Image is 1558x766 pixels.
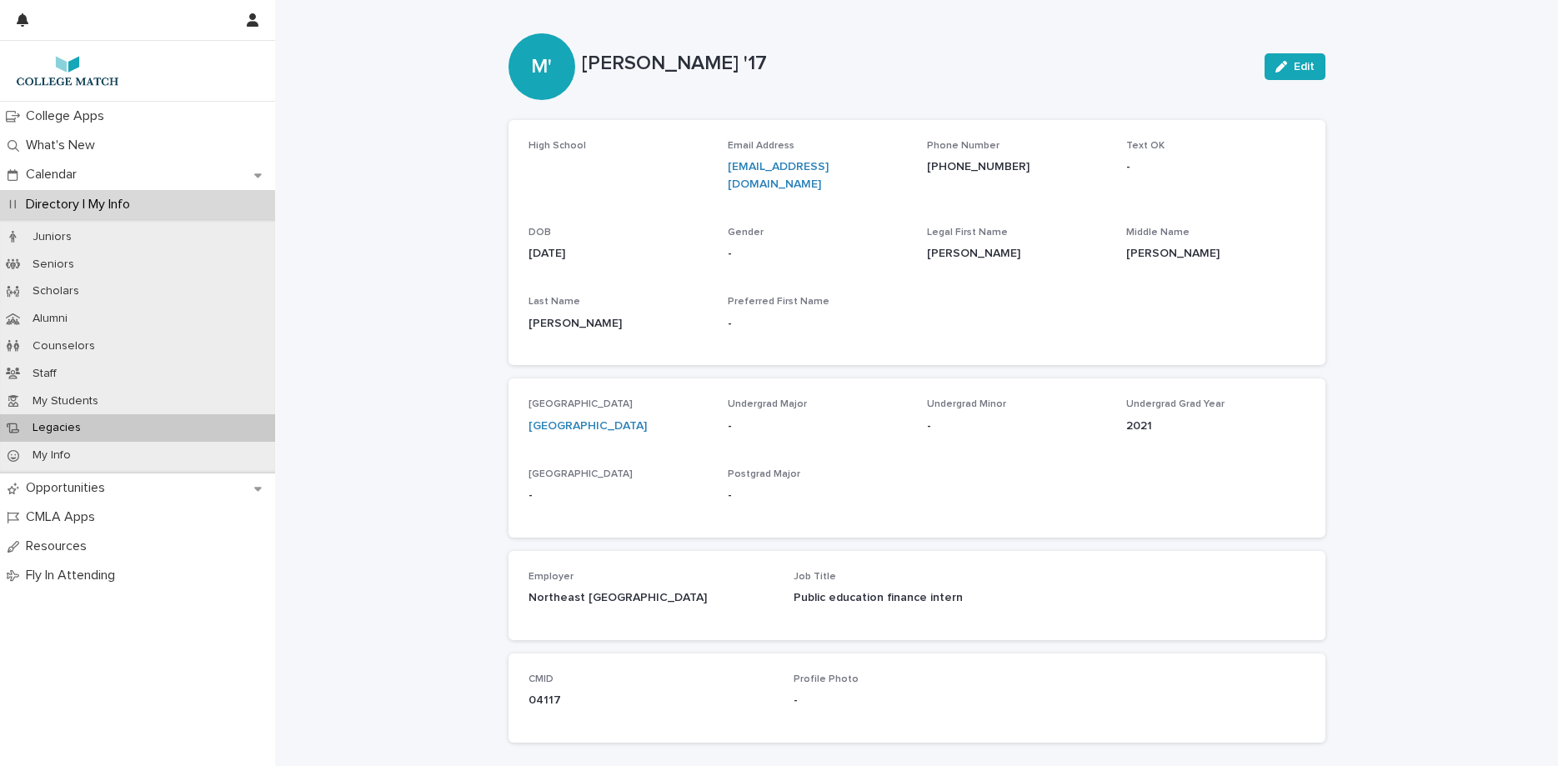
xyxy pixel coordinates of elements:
span: [GEOGRAPHIC_DATA] [529,469,633,479]
span: Edit [1294,61,1315,73]
p: My Students [19,394,112,408]
p: [PERSON_NAME] [529,315,708,333]
span: Preferred First Name [728,297,829,307]
p: [PERSON_NAME] [1126,245,1305,263]
span: [GEOGRAPHIC_DATA] [529,399,633,409]
p: College Apps [19,108,118,124]
span: Profile Photo [794,674,859,684]
span: Undergrad Grad Year [1126,399,1225,409]
span: Email Address [728,141,794,151]
span: Undergrad Minor [927,399,1006,409]
p: - [529,487,708,504]
p: - [728,418,907,435]
p: Directory | My Info [19,197,143,213]
button: Edit [1265,53,1325,80]
p: Public education finance intern [794,589,1040,607]
span: Phone Number [927,141,999,151]
span: DOB [529,228,551,238]
p: - [728,487,907,504]
p: Legacies [19,421,94,435]
p: [PERSON_NAME] '17 [582,52,1251,76]
p: 04117 [529,692,774,709]
p: Calendar [19,167,90,183]
p: - [794,692,1040,709]
span: Undergrad Major [728,399,807,409]
p: CMLA Apps [19,509,108,525]
span: Middle Name [1126,228,1190,238]
p: My Info [19,448,84,463]
p: Seniors [19,258,88,272]
span: Job Title [794,572,836,582]
p: Opportunities [19,480,118,496]
span: Postgrad Major [728,469,800,479]
p: - [728,315,907,333]
p: Alumni [19,312,81,326]
p: What's New [19,138,108,153]
p: Counselors [19,339,108,353]
p: 2021 [1126,418,1305,435]
p: - [728,245,907,263]
p: [DATE] [529,245,708,263]
p: Fly In Attending [19,568,128,583]
span: High School [529,141,586,151]
p: [PERSON_NAME] [927,245,1106,263]
span: Legal First Name [927,228,1008,238]
p: Northeast [GEOGRAPHIC_DATA] [529,589,774,607]
p: Juniors [19,230,85,244]
p: - [927,418,1106,435]
p: Staff [19,367,70,381]
p: Resources [19,538,100,554]
span: CMID [529,674,554,684]
img: 7lzNxMuQ9KqU1pwTAr0j [13,54,122,88]
a: [GEOGRAPHIC_DATA] [529,418,647,435]
span: Gender [728,228,764,238]
p: Scholars [19,284,93,298]
span: Last Name [529,297,580,307]
span: Employer [529,572,574,582]
span: Text OK [1126,141,1165,151]
a: [EMAIL_ADDRESS][DOMAIN_NAME] [728,161,829,190]
p: - [1126,158,1305,176]
a: [PHONE_NUMBER] [927,161,1029,173]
